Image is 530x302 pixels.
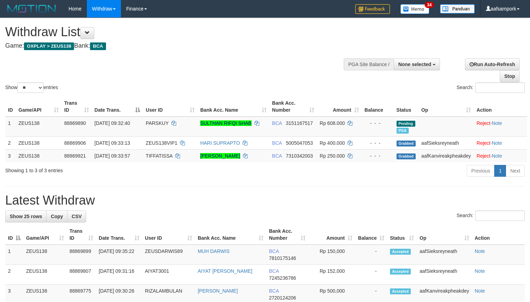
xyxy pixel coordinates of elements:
[417,225,472,245] th: Op: activate to sort column ascending
[5,25,346,39] h1: Withdraw List
[308,245,355,265] td: Rp 150,000
[200,120,252,126] a: SULTHAN RIFQI SHAB
[5,97,16,117] th: ID
[95,153,130,159] span: [DATE] 09:33:57
[417,265,472,285] td: aafSieksreyneath
[344,58,394,70] div: PGA Site Balance /
[365,140,391,146] div: - - -
[440,4,475,14] img: panduan.png
[476,153,490,159] a: Reject
[269,248,279,254] span: BCA
[67,265,96,285] td: 88869807
[16,136,62,149] td: ZEUS138
[365,152,391,159] div: - - -
[269,288,279,294] span: BCA
[272,140,282,146] span: BCA
[96,245,142,265] td: [DATE] 09:35:22
[286,140,313,146] span: Copy 5005047053 to clipboard
[418,97,474,117] th: Op: activate to sort column ascending
[476,140,490,146] a: Reject
[269,97,317,117] th: Bank Acc. Number: activate to sort column ascending
[143,97,197,117] th: User ID: activate to sort column ascending
[142,265,195,285] td: AIYAT3001
[390,249,411,255] span: Accepted
[266,225,308,245] th: Bank Acc. Number: activate to sort column ascending
[465,58,520,70] a: Run Auto-Refresh
[67,210,86,222] a: CSV
[390,288,411,294] span: Accepted
[146,120,169,126] span: PARSKUY
[474,149,527,162] td: ·
[142,245,195,265] td: ZEUSDARWIS89
[96,265,142,285] td: [DATE] 09:31:16
[67,225,96,245] th: Trans ID: activate to sort column ascending
[16,117,62,137] td: ZEUS138
[5,149,16,162] td: 3
[418,136,474,149] td: aafSieksreyneath
[362,97,394,117] th: Balance
[46,210,67,222] a: Copy
[494,165,506,177] a: 1
[475,82,525,93] input: Search:
[96,225,142,245] th: Date Trans.: activate to sort column ascending
[92,97,143,117] th: Date Trans.: activate to sort column descending
[5,265,23,285] td: 2
[355,225,387,245] th: Balance: activate to sort column ascending
[16,149,62,162] td: ZEUS138
[198,288,238,294] a: [PERSON_NAME]
[195,225,266,245] th: Bank Acc. Name: activate to sort column ascending
[492,120,502,126] a: Note
[355,245,387,265] td: -
[269,295,296,301] span: Copy 2720124206 to clipboard
[474,117,527,137] td: ·
[320,140,345,146] span: Rp 400.000
[308,225,355,245] th: Amount: activate to sort column ascending
[397,153,416,159] span: Grabbed
[269,268,279,274] span: BCA
[197,97,269,117] th: Bank Acc. Name: activate to sort column ascending
[198,248,230,254] a: MUH DARWIS
[5,82,58,93] label: Show entries
[5,136,16,149] td: 2
[457,82,525,93] label: Search:
[146,153,172,159] span: TIFFATISSA
[5,117,16,137] td: 1
[500,70,520,82] a: Stop
[198,268,252,274] a: AIYAT [PERSON_NAME]
[72,214,82,219] span: CSV
[23,245,67,265] td: ZEUS138
[23,265,67,285] td: ZEUS138
[394,97,419,117] th: Status
[64,153,86,159] span: 88869921
[24,42,74,50] span: OXPLAY > ZEUS138
[5,245,23,265] td: 1
[90,42,106,50] span: BCA
[467,165,495,177] a: Previous
[16,97,62,117] th: Game/API: activate to sort column ascending
[5,164,215,174] div: Showing 1 to 3 of 3 entries
[286,120,313,126] span: Copy 3151167517 to clipboard
[475,248,485,254] a: Note
[5,193,525,207] h1: Latest Withdraw
[51,214,63,219] span: Copy
[317,97,362,117] th: Amount: activate to sort column ascending
[397,141,416,146] span: Grabbed
[200,153,240,159] a: [PERSON_NAME]
[387,225,417,245] th: Status: activate to sort column ascending
[417,245,472,265] td: aafSieksreyneath
[475,268,485,274] a: Note
[64,120,86,126] span: 88869890
[62,97,92,117] th: Trans ID: activate to sort column ascending
[475,288,485,294] a: Note
[5,42,346,49] h4: Game: Bank:
[365,120,391,127] div: - - -
[320,120,345,126] span: Rp 608.000
[200,140,240,146] a: HARI SUPRAPTO
[10,214,42,219] span: Show 25 rows
[269,275,296,281] span: Copy 7245236786 to clipboard
[64,140,86,146] span: 88869906
[397,128,409,134] span: Marked by aafnoeunsreypich
[67,245,96,265] td: 88869899
[506,165,525,177] a: Next
[457,210,525,221] label: Search:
